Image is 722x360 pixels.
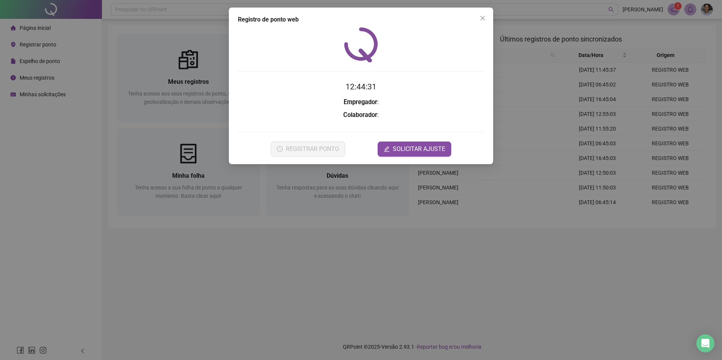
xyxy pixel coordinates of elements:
[238,97,484,107] h3: :
[238,110,484,120] h3: :
[384,146,390,152] span: edit
[393,145,445,154] span: SOLICITAR AJUSTE
[696,334,714,352] div: Open Intercom Messenger
[480,15,486,21] span: close
[346,82,376,91] time: 12:44:31
[343,111,377,118] strong: Colaborador
[271,142,345,157] button: REGISTRAR PONTO
[238,15,484,24] div: Registro de ponto web
[344,98,377,106] strong: Empregador
[477,12,489,24] button: Close
[344,27,378,62] img: QRPoint
[378,142,451,157] button: editSOLICITAR AJUSTE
